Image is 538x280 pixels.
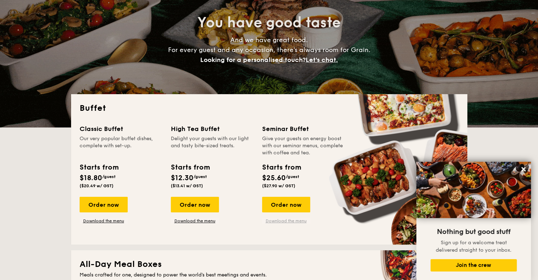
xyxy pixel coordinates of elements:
div: Order now [80,197,128,212]
button: Close [518,164,529,175]
div: Our very popular buffet dishes, complete with set-up. [80,135,162,156]
span: /guest [193,174,207,179]
span: And we have great food. For every guest and any occasion, there’s always room for Grain. [168,36,370,64]
span: /guest [286,174,299,179]
a: Download the menu [171,218,219,224]
h2: All-Day Meal Boxes [80,259,459,270]
span: $25.60 [262,174,286,182]
div: Delight your guests with our light and tasty bite-sized treats. [171,135,254,156]
span: /guest [102,174,116,179]
span: ($27.90 w/ GST) [262,183,295,188]
div: Order now [262,197,310,212]
span: ($13.41 w/ GST) [171,183,203,188]
span: Let's chat. [306,56,338,64]
a: Download the menu [262,218,310,224]
span: $12.30 [171,174,193,182]
span: Nothing but good stuff [437,228,510,236]
div: Meals crafted for one, designed to power the world's best meetings and events. [80,272,459,279]
span: Looking for a personalised touch? [200,56,306,64]
span: $18.80 [80,174,102,182]
div: Starts from [262,162,301,173]
div: Give your guests an energy boost with our seminar menus, complete with coffee and tea. [262,135,345,156]
div: Starts from [80,162,118,173]
span: Sign up for a welcome treat delivered straight to your inbox. [436,240,511,253]
span: You have good taste [197,14,341,31]
a: Download the menu [80,218,128,224]
h2: Buffet [80,103,459,114]
div: Order now [171,197,219,212]
div: Starts from [171,162,209,173]
div: Classic Buffet [80,124,162,134]
div: High Tea Buffet [171,124,254,134]
div: Seminar Buffet [262,124,345,134]
span: ($20.49 w/ GST) [80,183,114,188]
button: Join the crew [430,259,517,272]
img: DSC07876-Edit02-Large.jpeg [416,162,531,218]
